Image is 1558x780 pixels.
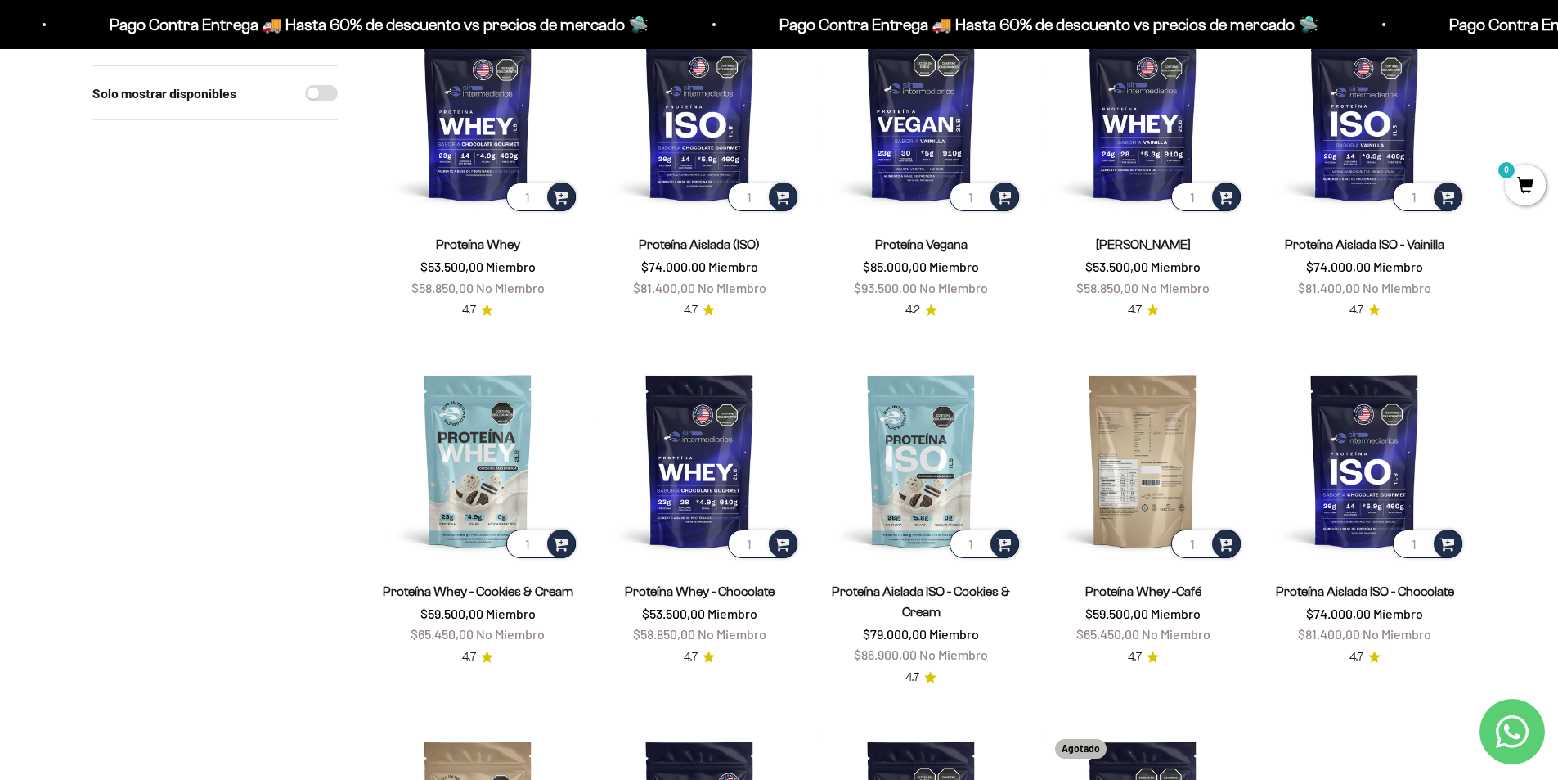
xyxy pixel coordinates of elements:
[476,280,545,295] span: No Miembro
[707,606,757,621] span: Miembro
[1497,160,1516,180] mark: 0
[1349,648,1381,666] a: 4.74.7 de 5.0 estrellas
[1096,237,1191,251] a: [PERSON_NAME]
[832,584,1010,619] a: Proteína Aislada ISO - Cookies & Cream
[486,606,536,621] span: Miembro
[1298,626,1360,642] span: $81.400,00
[1298,280,1360,295] span: $81.400,00
[743,11,1282,38] p: Pago Contra Entrega 🚚 Hasta 60% de descuento vs precios de mercado 🛸
[625,584,775,598] a: Proteína Whey - Chocolate
[74,11,613,38] p: Pago Contra Entrega 🚚 Hasta 60% de descuento vs precios de mercado 🛸
[919,647,988,662] span: No Miembro
[684,648,698,666] span: 4.7
[1076,626,1139,642] span: $65.450,00
[1085,259,1148,274] span: $53.500,00
[1142,626,1210,642] span: No Miembro
[1306,259,1371,274] span: $74.000,00
[1128,648,1142,666] span: 4.7
[1076,280,1138,295] span: $58.850,00
[1306,606,1371,621] span: $74.000,00
[1349,301,1381,319] a: 4.74.7 de 5.0 estrellas
[929,259,979,274] span: Miembro
[1276,584,1454,598] a: Proteína Aislada ISO - Chocolate
[1085,584,1201,598] a: Proteína Whey -Café
[684,301,698,319] span: 4.7
[1151,606,1201,621] span: Miembro
[684,648,715,666] a: 4.74.7 de 5.0 estrellas
[383,584,573,598] a: Proteína Whey - Cookies & Cream
[905,669,919,687] span: 4.7
[633,280,695,295] span: $81.400,00
[462,648,493,666] a: 4.74.7 de 5.0 estrellas
[1085,606,1148,621] span: $59.500,00
[905,301,920,319] span: 4.2
[863,626,927,642] span: $79.000,00
[92,83,236,104] label: Solo mostrar disponibles
[633,626,695,642] span: $58.850,00
[476,626,545,642] span: No Miembro
[919,280,988,295] span: No Miembro
[462,648,476,666] span: 4.7
[905,301,937,319] a: 4.24.2 de 5.0 estrellas
[411,280,474,295] span: $58.850,00
[642,606,705,621] span: $53.500,00
[1505,178,1546,196] a: 0
[684,301,715,319] a: 4.74.7 de 5.0 estrellas
[641,259,706,274] span: $74.000,00
[698,280,766,295] span: No Miembro
[875,237,968,251] a: Proteína Vegana
[1373,259,1423,274] span: Miembro
[854,647,917,662] span: $86.900,00
[462,301,476,319] span: 4.7
[420,259,483,274] span: $53.500,00
[462,301,493,319] a: 4.74.7 de 5.0 estrellas
[905,669,936,687] a: 4.74.7 de 5.0 estrellas
[1128,648,1159,666] a: 4.74.7 de 5.0 estrellas
[1128,301,1159,319] a: 4.74.7 de 5.0 estrellas
[1042,359,1244,561] img: Proteína Whey -Café
[411,626,474,642] span: $65.450,00
[486,259,536,274] span: Miembro
[698,626,766,642] span: No Miembro
[639,237,760,251] a: Proteína Aislada (ISO)
[854,280,917,295] span: $93.500,00
[929,626,979,642] span: Miembro
[1128,301,1142,319] span: 4.7
[1363,280,1431,295] span: No Miembro
[1285,237,1444,251] a: Proteína Aislada ISO - Vainilla
[863,259,927,274] span: $85.000,00
[1363,626,1431,642] span: No Miembro
[1141,280,1210,295] span: No Miembro
[436,237,520,251] a: Proteína Whey
[1151,259,1201,274] span: Miembro
[1373,606,1423,621] span: Miembro
[1349,301,1363,319] span: 4.7
[1349,648,1363,666] span: 4.7
[420,606,483,621] span: $59.500,00
[708,259,758,274] span: Miembro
